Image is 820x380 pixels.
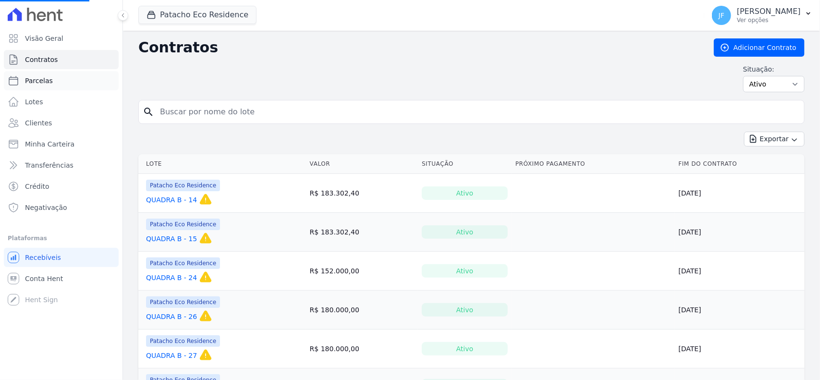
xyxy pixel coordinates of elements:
[154,102,800,122] input: Buscar por nome do lote
[4,248,119,267] a: Recebíveis
[306,174,418,213] td: R$ 183.302,40
[714,38,805,57] a: Adicionar Contrato
[675,252,805,291] td: [DATE]
[25,97,43,107] span: Lotes
[306,252,418,291] td: R$ 152.000,00
[146,335,220,347] span: Patacho Eco Residence
[146,195,197,205] a: QUADRA B - 14
[744,132,805,147] button: Exportar
[143,106,154,118] i: search
[146,257,220,269] span: Patacho Eco Residence
[418,154,512,174] th: Situação
[4,29,119,48] a: Visão Geral
[306,330,418,368] td: R$ 180.000,00
[737,7,801,16] p: [PERSON_NAME]
[422,186,508,200] div: Ativo
[737,16,801,24] p: Ver opções
[675,174,805,213] td: [DATE]
[25,203,67,212] span: Negativação
[146,296,220,308] span: Patacho Eco Residence
[4,113,119,133] a: Clientes
[4,177,119,196] a: Crédito
[306,154,418,174] th: Valor
[146,219,220,230] span: Patacho Eco Residence
[138,154,306,174] th: Lote
[4,269,119,288] a: Conta Hent
[25,253,61,262] span: Recebíveis
[25,274,63,283] span: Conta Hent
[146,351,197,360] a: QUADRA B - 27
[422,342,508,355] div: Ativo
[138,39,698,56] h2: Contratos
[675,154,805,174] th: Fim do Contrato
[675,330,805,368] td: [DATE]
[146,180,220,191] span: Patacho Eco Residence
[4,71,119,90] a: Parcelas
[4,50,119,69] a: Contratos
[146,234,197,244] a: QUADRA B - 15
[306,291,418,330] td: R$ 180.000,00
[512,154,675,174] th: Próximo Pagamento
[146,273,197,282] a: QUADRA B - 24
[8,233,115,244] div: Plataformas
[422,303,508,317] div: Ativo
[675,291,805,330] td: [DATE]
[4,92,119,111] a: Lotes
[25,160,73,170] span: Transferências
[306,213,418,252] td: R$ 183.302,40
[4,156,119,175] a: Transferências
[146,312,197,321] a: QUADRA B - 26
[25,55,58,64] span: Contratos
[719,12,724,19] span: JF
[25,34,63,43] span: Visão Geral
[4,198,119,217] a: Negativação
[25,139,74,149] span: Minha Carteira
[4,135,119,154] a: Minha Carteira
[675,213,805,252] td: [DATE]
[743,64,805,74] label: Situação:
[138,6,257,24] button: Patacho Eco Residence
[25,118,52,128] span: Clientes
[25,76,53,86] span: Parcelas
[25,182,49,191] span: Crédito
[422,264,508,278] div: Ativo
[422,225,508,239] div: Ativo
[704,2,820,29] button: JF [PERSON_NAME] Ver opções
